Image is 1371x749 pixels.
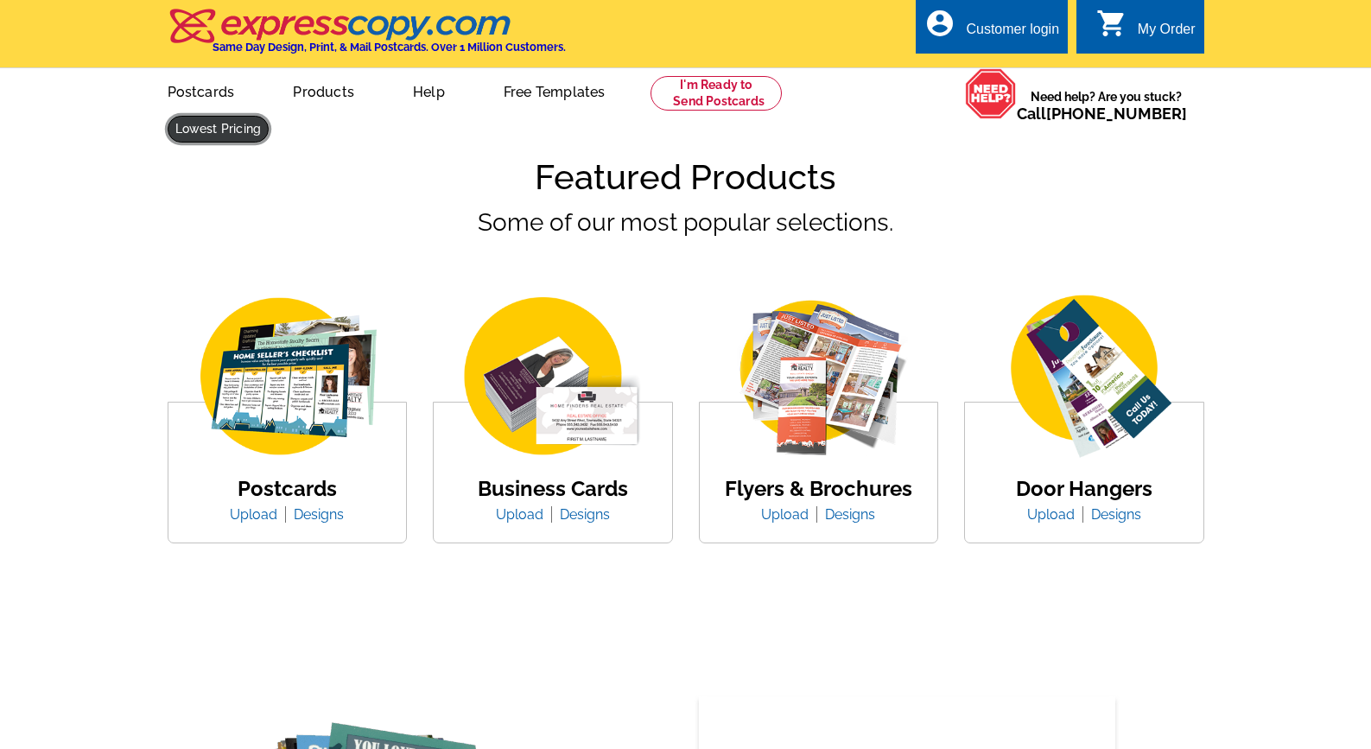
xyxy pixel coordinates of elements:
[924,19,1059,41] a: account_circle Customer login
[1027,506,1088,523] a: Upload
[710,294,926,460] img: flyer-card.png
[140,70,263,111] a: Postcards
[1096,19,1196,41] a: shopping_cart My Order
[825,506,875,523] a: Designs
[168,21,566,54] a: Same Day Design, Print, & Mail Postcards. Over 1 Million Customers.
[168,156,1204,198] h1: Featured Products
[1091,506,1141,523] a: Designs
[294,506,344,523] a: Designs
[560,506,610,523] a: Designs
[761,506,822,523] a: Upload
[230,477,344,502] h4: Postcards
[1138,22,1196,46] div: My Order
[1017,88,1196,123] span: Need help? Are you stuck?
[924,8,955,39] i: account_circle
[445,294,661,460] img: business-card.png
[725,477,912,502] h4: Flyers & Brochures
[496,506,556,523] a: Upload
[478,477,628,502] h4: Business Cards
[179,294,395,460] img: img_postcard.png
[213,41,566,54] h4: Same Day Design, Print, & Mail Postcards. Over 1 Million Customers.
[976,295,1192,461] img: door-hanger.png
[1017,105,1187,123] span: Call
[265,70,382,111] a: Products
[965,68,1017,119] img: help
[1046,105,1187,123] a: [PHONE_NUMBER]
[1016,477,1152,502] h4: Door Hangers
[476,70,633,111] a: Free Templates
[168,205,1204,319] p: Some of our most popular selections.
[385,70,473,111] a: Help
[230,506,290,523] a: Upload
[1096,8,1127,39] i: shopping_cart
[966,22,1059,46] div: Customer login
